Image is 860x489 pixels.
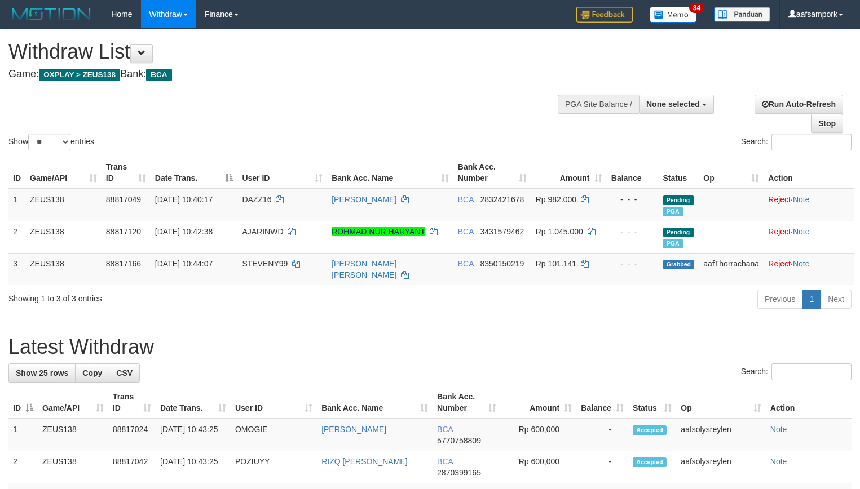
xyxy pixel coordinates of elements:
[663,207,683,216] span: Marked by aafsolysreylen
[242,227,283,236] span: AJARINWD
[8,288,350,304] div: Showing 1 to 3 of 3 entries
[741,134,852,150] label: Search:
[327,157,453,189] th: Bank Acc. Name: activate to sort column ascending
[764,253,854,285] td: ·
[8,363,76,383] a: Show 25 rows
[321,457,407,466] a: RIZQ [PERSON_NAME]
[821,290,852,309] a: Next
[155,259,213,268] span: [DATE] 10:44:07
[8,6,94,23] img: MOTION_logo.png
[536,259,576,268] span: Rp 101.141
[770,425,787,434] a: Note
[771,134,852,150] input: Search:
[607,157,659,189] th: Balance
[714,7,770,22] img: panduan.png
[770,457,787,466] a: Note
[231,451,317,483] td: POZIUYY
[321,425,386,434] a: [PERSON_NAME]
[8,451,38,483] td: 2
[633,425,667,435] span: Accepted
[764,221,854,253] td: ·
[501,451,576,483] td: Rp 600,000
[699,157,764,189] th: Op: activate to sort column ascending
[242,195,271,204] span: DAZZ16
[646,100,700,109] span: None selected
[639,95,714,114] button: None selected
[663,195,694,205] span: Pending
[501,419,576,451] td: Rp 600,000
[156,451,231,483] td: [DATE] 10:43:25
[699,253,764,285] td: aafThorrachana
[108,419,156,451] td: 88817024
[480,259,524,268] span: Copy 8350150219 to clipboard
[317,386,433,419] th: Bank Acc. Name: activate to sort column ascending
[8,69,562,80] h4: Game: Bank:
[8,253,25,285] td: 3
[8,386,38,419] th: ID: activate to sort column descending
[242,259,288,268] span: STEVENY99
[663,260,695,269] span: Grabbed
[793,227,810,236] a: Note
[38,451,108,483] td: ZEUS138
[771,363,852,380] input: Search:
[102,157,151,189] th: Trans ID: activate to sort column ascending
[332,259,396,279] a: [PERSON_NAME] [PERSON_NAME]
[156,419,231,451] td: [DATE] 10:43:25
[458,259,474,268] span: BCA
[768,259,791,268] a: Reject
[156,386,231,419] th: Date Trans.: activate to sort column ascending
[25,189,102,221] td: ZEUS138
[659,157,699,189] th: Status
[106,259,141,268] span: 88817166
[793,259,810,268] a: Note
[28,134,70,150] select: Showentries
[802,290,821,309] a: 1
[8,157,25,189] th: ID
[38,386,108,419] th: Game/API: activate to sort column ascending
[437,425,453,434] span: BCA
[576,386,628,419] th: Balance: activate to sort column ascending
[676,386,765,419] th: Op: activate to sort column ascending
[108,451,156,483] td: 88817042
[764,189,854,221] td: ·
[151,157,238,189] th: Date Trans.: activate to sort column descending
[501,386,576,419] th: Amount: activate to sort column ascending
[611,194,654,205] div: - - -
[480,227,524,236] span: Copy 3431579462 to clipboard
[633,457,667,467] span: Accepted
[768,227,791,236] a: Reject
[536,195,576,204] span: Rp 982.000
[531,157,607,189] th: Amount: activate to sort column ascending
[437,457,453,466] span: BCA
[8,134,94,150] label: Show entries
[8,189,25,221] td: 1
[25,221,102,253] td: ZEUS138
[628,386,676,419] th: Status: activate to sort column ascending
[437,436,481,445] span: Copy 5770758809 to clipboard
[108,386,156,419] th: Trans ID: activate to sort column ascending
[755,95,843,114] a: Run Auto-Refresh
[576,419,628,451] td: -
[8,41,562,63] h1: Withdraw List
[146,69,171,81] span: BCA
[480,195,524,204] span: Copy 2832421678 to clipboard
[453,157,531,189] th: Bank Acc. Number: activate to sort column ascending
[741,363,852,380] label: Search:
[8,419,38,451] td: 1
[106,227,141,236] span: 88817120
[458,195,474,204] span: BCA
[116,368,133,377] span: CSV
[764,157,854,189] th: Action
[82,368,102,377] span: Copy
[38,419,108,451] td: ZEUS138
[558,95,639,114] div: PGA Site Balance /
[458,227,474,236] span: BCA
[106,195,141,204] span: 88817049
[650,7,697,23] img: Button%20Memo.svg
[332,195,396,204] a: [PERSON_NAME]
[676,451,765,483] td: aafsolysreylen
[676,419,765,451] td: aafsolysreylen
[237,157,327,189] th: User ID: activate to sort column ascending
[39,69,120,81] span: OXPLAY > ZEUS138
[611,226,654,237] div: - - -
